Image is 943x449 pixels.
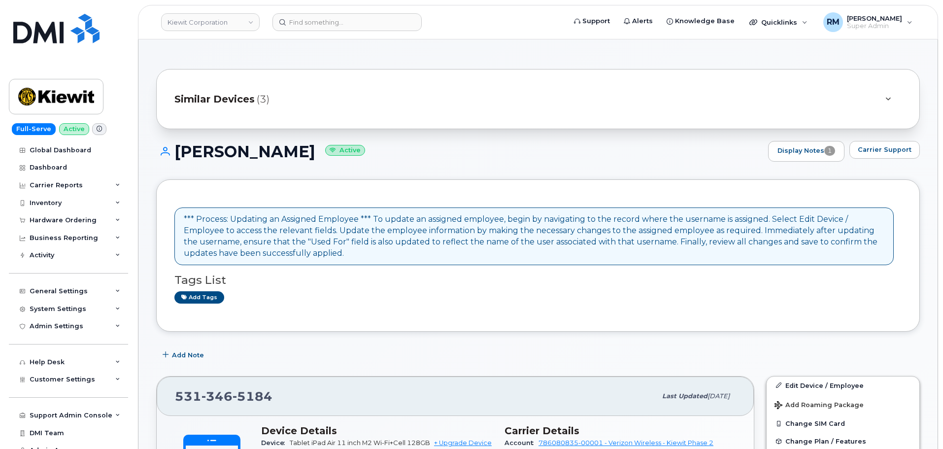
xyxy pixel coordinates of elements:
button: Carrier Support [849,141,920,159]
span: Similar Devices [174,92,255,106]
span: Last updated [662,392,707,400]
h3: Tags List [174,274,902,286]
span: Add Roaming Package [775,401,864,411]
span: 346 [202,389,233,404]
button: Add Roaming Package [767,394,919,414]
span: [DATE] [707,392,730,400]
a: Add tags [174,291,224,304]
span: (3) [257,92,269,106]
h3: Device Details [261,425,493,437]
span: Change Plan / Features [785,438,866,445]
span: Tablet iPad Air 11 inch M2 Wi-Fi+Cell 128GB [290,439,430,447]
span: Add Note [172,350,204,360]
small: Active [325,145,365,156]
span: Account [505,439,539,447]
span: 5184 [233,389,272,404]
button: Change SIM Card [767,414,919,432]
a: 786080835-00001 - Verizon Wireless - Kiewit Phase 2 [539,439,713,447]
h3: Carrier Details [505,425,736,437]
iframe: Messenger Launcher [900,406,936,442]
a: + Upgrade Device [434,439,492,447]
div: *** Process: Updating an Assigned Employee *** To update an assigned employee, begin by navigatin... [184,214,884,259]
h1: [PERSON_NAME] [156,143,763,160]
span: 531 [175,389,272,404]
span: Device [261,439,290,447]
button: Add Note [156,346,212,364]
span: Carrier Support [858,145,911,154]
a: Display Notes1 [768,141,844,162]
a: Edit Device / Employee [767,377,919,394]
span: 1 [824,146,835,156]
